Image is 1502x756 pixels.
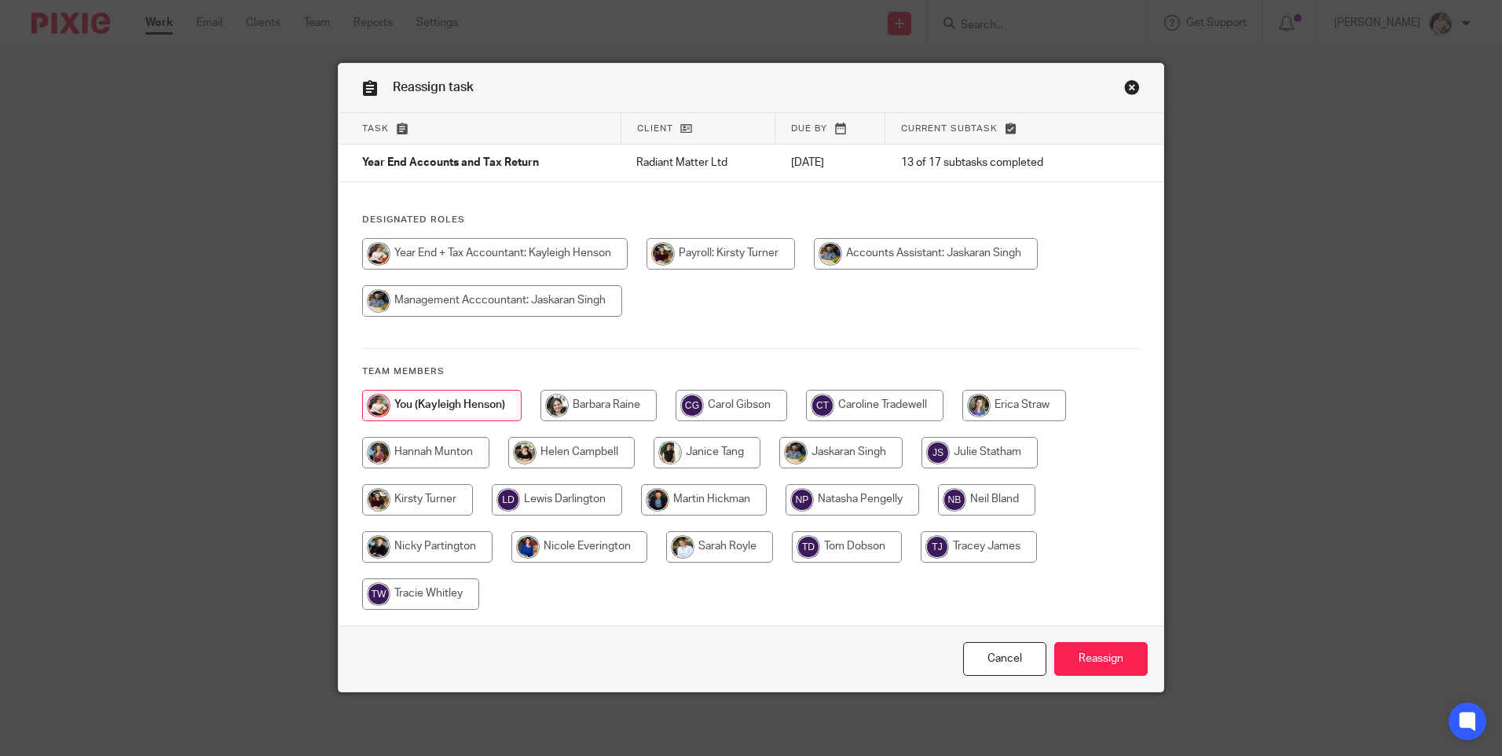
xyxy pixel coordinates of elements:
a: Close this dialog window [963,642,1046,676]
td: 13 of 17 subtasks completed [885,145,1104,182]
h4: Designated Roles [362,214,1140,226]
span: Task [362,124,389,133]
p: [DATE] [791,155,870,171]
span: Current subtask [901,124,998,133]
input: Reassign [1054,642,1148,676]
span: Year End Accounts and Tax Return [362,158,539,169]
span: Client [637,124,673,133]
a: Close this dialog window [1124,79,1140,101]
span: Reassign task [393,81,474,94]
span: Due by [791,124,827,133]
h4: Team members [362,365,1140,378]
p: Radiant Matter Ltd [636,155,760,171]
